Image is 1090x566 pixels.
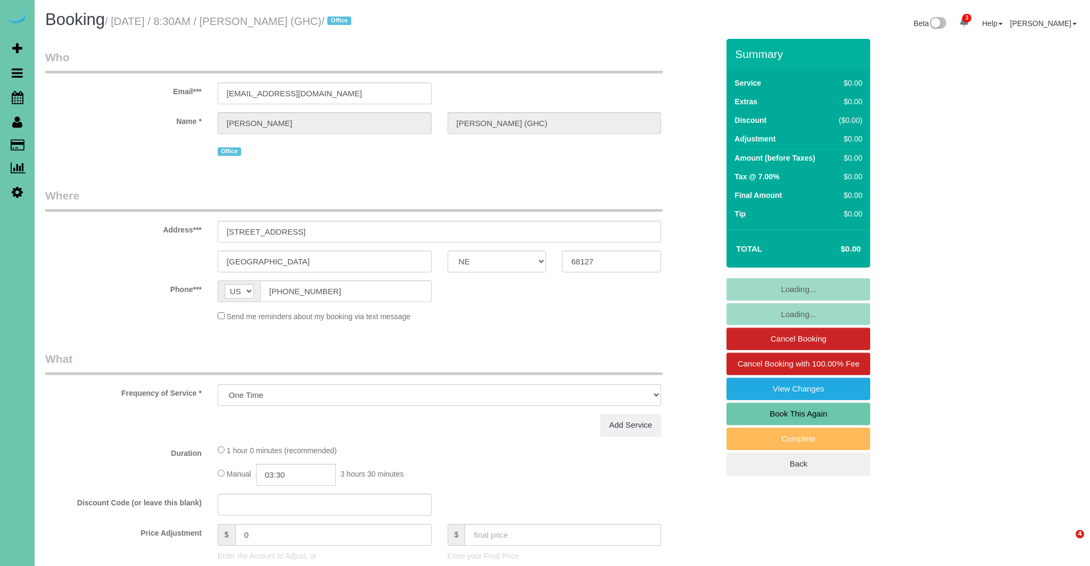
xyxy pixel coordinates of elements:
legend: Where [45,188,663,212]
label: Discount [734,115,766,126]
legend: Who [45,49,663,73]
a: Back [726,453,870,475]
a: Cancel Booking with 100.00% Fee [726,353,870,375]
label: Name * [37,112,210,127]
div: $0.00 [834,190,862,201]
div: ($0.00) [834,115,862,126]
input: final price [465,524,661,546]
span: Office [218,147,241,156]
div: $0.00 [834,96,862,107]
a: 3 [954,11,975,34]
span: 3 [962,14,971,22]
label: Tip [734,209,746,219]
div: $0.00 [834,209,862,219]
span: Send me reminders about my booking via text message [227,312,411,321]
img: New interface [929,17,946,31]
p: Enter the Amount to Adjust, or [218,551,432,561]
h4: $0.00 [809,245,861,254]
span: 3 hours 30 minutes [340,470,403,478]
label: Adjustment [734,134,775,144]
span: $ [218,524,235,546]
label: Frequency of Service * [37,384,210,398]
span: / [321,15,354,27]
a: Cancel Booking [726,328,870,350]
p: Enter your Final Price [448,551,662,561]
small: / [DATE] / 8:30AM / [PERSON_NAME] (GHC) [105,15,354,27]
label: Service [734,78,761,88]
span: 1 hour 0 minutes (recommended) [227,446,337,455]
span: Office [327,16,351,25]
span: $ [448,524,465,546]
legend: What [45,351,663,375]
a: Beta [914,19,947,28]
label: Amount (before Taxes) [734,153,815,163]
label: Extras [734,96,757,107]
label: Final Amount [734,190,782,201]
label: Duration [37,444,210,459]
span: Cancel Booking with 100.00% Fee [738,359,860,368]
div: $0.00 [834,78,862,88]
iframe: Intercom live chat [1054,530,1079,555]
label: Price Adjustment [37,524,210,538]
label: Tax @ 7.00% [734,171,779,182]
img: Automaid Logo [6,11,28,26]
div: $0.00 [834,134,862,144]
label: Discount Code (or leave this blank) [37,494,210,508]
span: Manual [227,470,251,478]
a: Add Service [600,414,662,436]
span: Booking [45,10,105,29]
a: [PERSON_NAME] [1010,19,1077,28]
a: Book This Again [726,403,870,425]
h3: Summary [735,48,865,60]
a: View Changes [726,378,870,400]
div: $0.00 [834,153,862,163]
a: Help [982,19,1003,28]
strong: Total [736,244,762,253]
span: 4 [1076,530,1084,538]
div: $0.00 [834,171,862,182]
